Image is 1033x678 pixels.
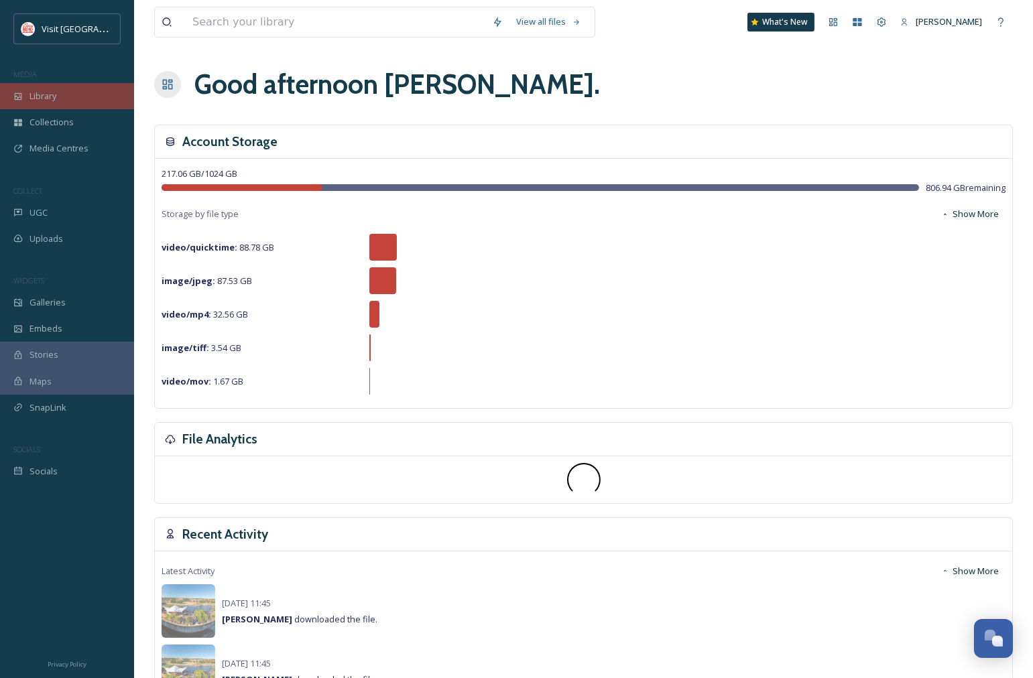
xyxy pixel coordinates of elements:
[194,64,600,105] h1: Good afternoon [PERSON_NAME] .
[222,613,292,625] strong: [PERSON_NAME]
[13,69,37,79] span: MEDIA
[186,7,485,37] input: Search your library
[182,525,268,544] h3: Recent Activity
[162,565,215,578] span: Latest Activity
[29,401,66,414] span: SnapLink
[162,375,243,387] span: 1.67 GB
[162,167,237,180] span: 217.06 GB / 1024 GB
[29,348,58,361] span: Stories
[29,322,62,335] span: Embeds
[42,22,145,35] span: Visit [GEOGRAPHIC_DATA]
[29,142,88,155] span: Media Centres
[162,375,211,387] strong: video/mov :
[926,182,1006,194] span: 806.94 GB remaining
[222,657,271,669] span: [DATE] 11:45
[29,232,63,245] span: Uploads
[13,444,40,454] span: SOCIALS
[29,90,56,103] span: Library
[162,275,215,287] strong: image/jpeg :
[934,558,1006,584] button: Show More
[13,186,42,196] span: COLLECT
[162,275,252,287] span: 87.53 GB
[162,308,211,320] strong: video/mp4 :
[48,655,86,671] a: Privacy Policy
[162,584,215,638] img: 49430465-1e5b-45eb-81eb-8a8a53b6378b.jpg
[162,308,248,320] span: 32.56 GB
[162,241,274,253] span: 88.78 GB
[29,465,58,478] span: Socials
[13,275,44,285] span: WIDGETS
[29,206,48,219] span: UGC
[162,241,237,253] strong: video/quicktime :
[222,613,377,625] span: downloaded the file.
[747,13,814,31] a: What's New
[974,619,1013,658] button: Open Chat
[29,296,66,309] span: Galleries
[29,116,74,129] span: Collections
[182,429,257,449] h3: File Analytics
[222,597,271,609] span: [DATE] 11:45
[29,375,52,388] span: Maps
[48,660,86,669] span: Privacy Policy
[916,15,982,27] span: [PERSON_NAME]
[21,22,35,36] img: vsbm-stackedMISH_CMYKlogo2017.jpg
[894,9,989,35] a: [PERSON_NAME]
[509,9,588,35] a: View all files
[162,208,239,220] span: Storage by file type
[934,201,1006,227] button: Show More
[162,342,241,354] span: 3.54 GB
[182,132,278,151] h3: Account Storage
[162,342,209,354] strong: image/tiff :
